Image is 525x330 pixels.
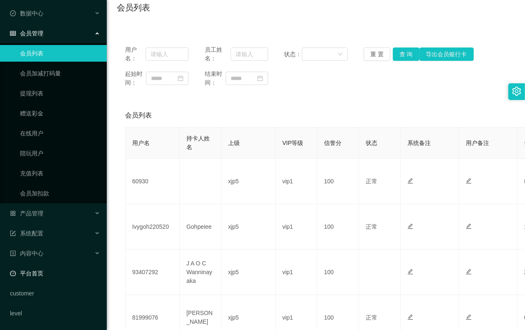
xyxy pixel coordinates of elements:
[221,159,276,204] td: xjp5
[284,50,302,59] span: 状态：
[180,204,221,250] td: Gohpeiee
[10,250,16,256] i: 图标: profile
[407,140,431,146] span: 系统备注
[228,140,240,146] span: 上级
[466,178,472,184] i: 图标: edit
[125,70,146,87] span: 起始时间：
[221,204,276,250] td: xjp5
[466,140,489,146] span: 用户备注
[126,250,180,295] td: 93407292
[126,204,180,250] td: Ivygoh220520
[125,45,146,63] span: 用户名：
[466,314,472,320] i: 图标: edit
[364,47,390,61] button: 重 置
[10,230,16,236] i: 图标: form
[205,70,226,87] span: 结束时间：
[512,87,521,96] i: 图标: setting
[276,159,317,204] td: vip1
[205,45,231,63] span: 员工姓名：
[366,178,377,185] span: 正常
[324,140,342,146] span: 信誉分
[10,10,16,16] i: 图标: check-circle-o
[419,47,474,61] button: 导出会员银行卡
[186,135,210,150] span: 持卡人姓名
[126,159,180,204] td: 60930
[366,223,377,230] span: 正常
[20,125,100,142] a: 在线用户
[20,65,100,82] a: 会员加减打码量
[393,47,419,61] button: 查 询
[276,204,317,250] td: vip1
[466,223,472,229] i: 图标: edit
[257,75,263,81] i: 图标: calendar
[317,250,359,295] td: 100
[407,178,413,184] i: 图标: edit
[317,159,359,204] td: 100
[366,140,377,146] span: 状态
[366,314,377,321] span: 正常
[10,285,100,302] a: customer
[20,165,100,182] a: 充值列表
[317,204,359,250] td: 100
[282,140,304,146] span: VIP等级
[10,230,43,237] span: 系统配置
[10,305,100,322] a: level
[178,75,183,81] i: 图标: calendar
[10,210,16,216] i: 图标: appstore-o
[20,105,100,122] a: 赠送彩金
[10,30,16,36] i: 图标: table
[407,223,413,229] i: 图标: edit
[146,47,188,61] input: 请输入
[125,110,152,120] span: 会员列表
[117,1,150,14] h1: 会员列表
[180,250,221,295] td: J A O C Wanninayaka
[10,30,43,37] span: 会员管理
[407,314,413,320] i: 图标: edit
[20,85,100,102] a: 提现列表
[407,269,413,275] i: 图标: edit
[132,140,150,146] span: 用户名
[10,210,43,217] span: 产品管理
[20,45,100,62] a: 会员列表
[10,250,43,257] span: 内容中心
[466,269,472,275] i: 图标: edit
[10,265,100,282] a: 图标: dashboard平台首页
[338,52,343,57] i: 图标: down
[276,250,317,295] td: vip1
[10,10,43,17] span: 数据中心
[231,47,268,61] input: 请输入
[20,185,100,202] a: 会员加扣款
[221,250,276,295] td: xjp5
[20,145,100,162] a: 陪玩用户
